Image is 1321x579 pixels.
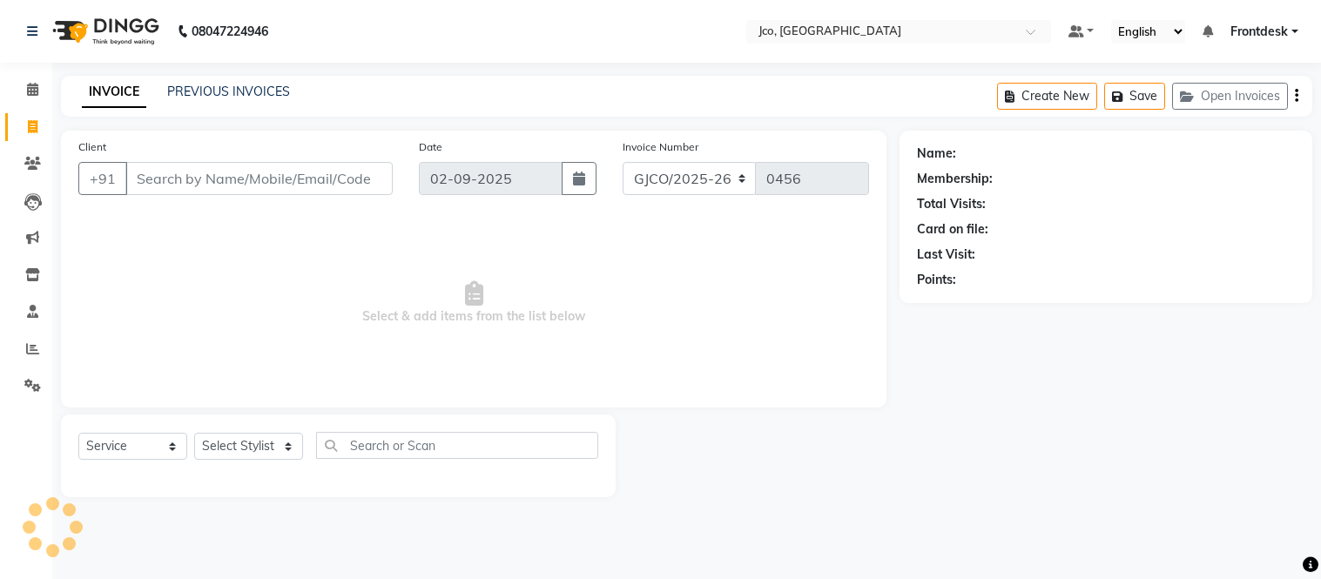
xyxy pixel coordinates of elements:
div: Membership: [917,170,993,188]
b: 08047224946 [192,7,268,56]
a: PREVIOUS INVOICES [167,84,290,99]
input: Search by Name/Mobile/Email/Code [125,162,393,195]
span: Select & add items from the list below [78,216,869,390]
button: Create New [997,83,1097,110]
span: Frontdesk [1230,23,1288,41]
label: Date [419,139,442,155]
label: Client [78,139,106,155]
div: Total Visits: [917,195,986,213]
div: Name: [917,145,956,163]
button: +91 [78,162,127,195]
button: Open Invoices [1172,83,1288,110]
div: Last Visit: [917,246,975,264]
a: INVOICE [82,77,146,108]
label: Invoice Number [623,139,698,155]
div: Card on file: [917,220,988,239]
input: Search or Scan [316,432,598,459]
div: Points: [917,271,956,289]
img: logo [44,7,164,56]
button: Save [1104,83,1165,110]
